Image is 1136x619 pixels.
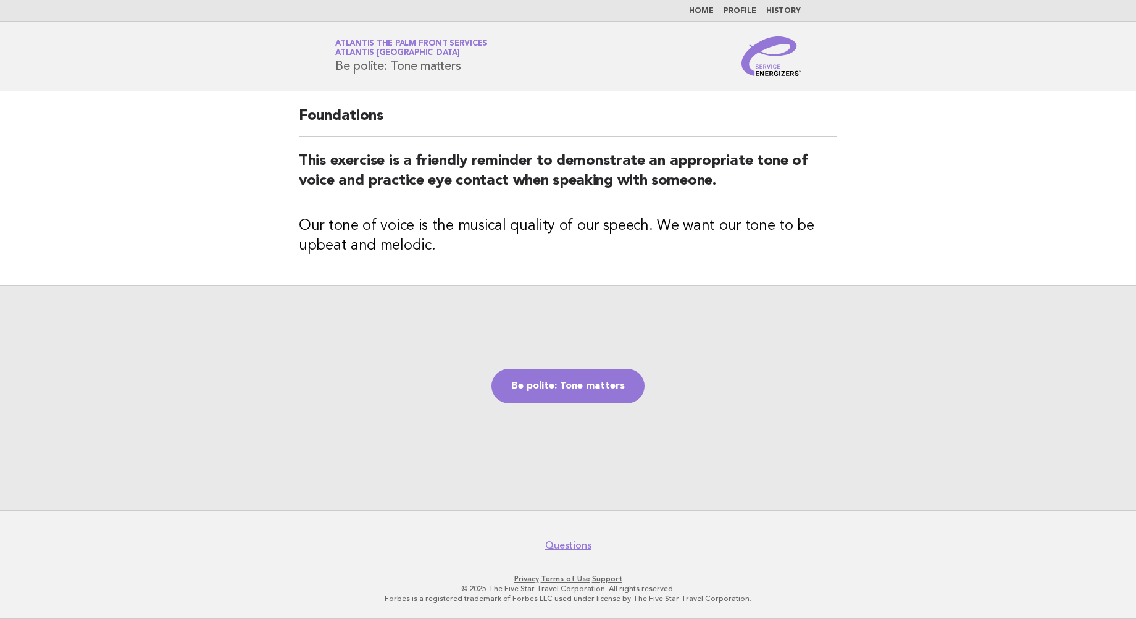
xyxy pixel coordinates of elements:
h2: This exercise is a friendly reminder to demonstrate an appropriate tone of voice and practice eye... [299,151,837,201]
a: Profile [724,7,756,15]
h2: Foundations [299,106,837,137]
span: Atlantis [GEOGRAPHIC_DATA] [335,49,460,57]
h1: Be polite: Tone matters [335,40,487,72]
h3: Our tone of voice is the musical quality of our speech. We want our tone to be upbeat and melodic. [299,216,837,256]
a: Questions [545,539,591,552]
a: Home [689,7,714,15]
p: Forbes is a registered trademark of Forbes LLC used under license by The Five Star Travel Corpora... [190,594,946,604]
a: History [766,7,801,15]
a: Privacy [514,575,539,583]
a: Be polite: Tone matters [491,369,645,403]
p: © 2025 The Five Star Travel Corporation. All rights reserved. [190,584,946,594]
a: Terms of Use [541,575,590,583]
a: Atlantis The Palm Front ServicesAtlantis [GEOGRAPHIC_DATA] [335,40,487,57]
a: Support [592,575,622,583]
img: Service Energizers [741,36,801,76]
p: · · [190,574,946,584]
